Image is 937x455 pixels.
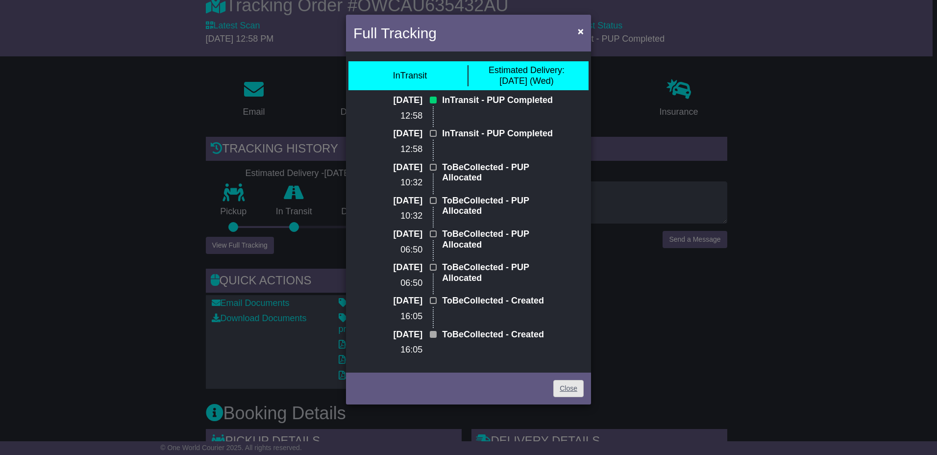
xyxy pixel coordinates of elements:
[353,22,437,44] h4: Full Tracking
[553,380,584,397] a: Close
[380,278,422,289] p: 06:50
[442,229,557,250] p: ToBeCollected - PUP Allocated
[380,196,422,206] p: [DATE]
[442,329,557,340] p: ToBeCollected - Created
[578,25,584,37] span: ×
[380,296,422,306] p: [DATE]
[380,311,422,322] p: 16:05
[442,296,557,306] p: ToBeCollected - Created
[380,111,422,122] p: 12:58
[489,65,565,75] span: Estimated Delivery:
[442,95,557,106] p: InTransit - PUP Completed
[380,128,422,139] p: [DATE]
[380,345,422,355] p: 16:05
[380,95,422,106] p: [DATE]
[380,162,422,173] p: [DATE]
[442,162,557,183] p: ToBeCollected - PUP Allocated
[380,211,422,222] p: 10:32
[380,329,422,340] p: [DATE]
[442,128,557,139] p: InTransit - PUP Completed
[380,262,422,273] p: [DATE]
[380,144,422,155] p: 12:58
[380,245,422,255] p: 06:50
[393,71,427,81] div: InTransit
[573,21,589,41] button: Close
[380,229,422,240] p: [DATE]
[380,177,422,188] p: 10:32
[489,65,565,86] div: [DATE] (Wed)
[442,262,557,283] p: ToBeCollected - PUP Allocated
[442,196,557,217] p: ToBeCollected - PUP Allocated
